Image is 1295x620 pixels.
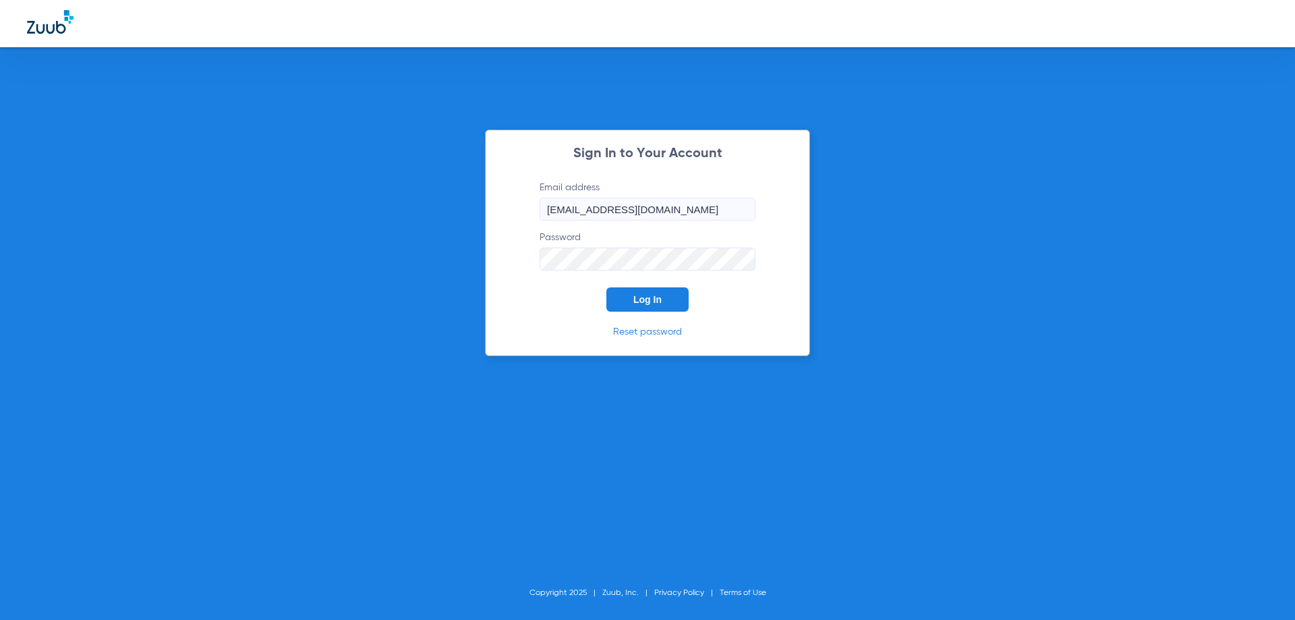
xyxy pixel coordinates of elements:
[540,231,755,271] label: Password
[720,589,766,597] a: Terms of Use
[540,181,755,221] label: Email address
[654,589,704,597] a: Privacy Policy
[540,248,755,271] input: Password
[633,294,662,305] span: Log In
[606,287,689,312] button: Log In
[529,586,602,600] li: Copyright 2025
[519,147,776,161] h2: Sign In to Your Account
[1228,555,1295,620] iframe: Chat Widget
[540,198,755,221] input: Email address
[602,586,654,600] li: Zuub, Inc.
[27,10,74,34] img: Zuub Logo
[613,327,682,337] a: Reset password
